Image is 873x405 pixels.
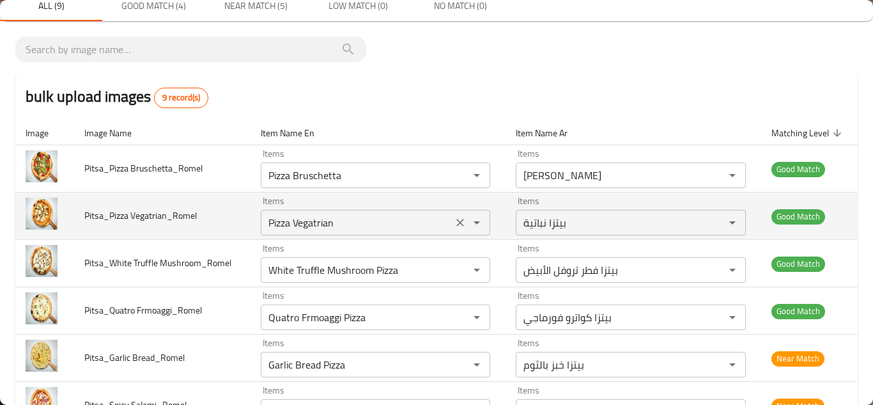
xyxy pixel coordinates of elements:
[723,261,741,279] button: Open
[26,292,58,324] img: Pitsa_Quatro Frmoaggi_Romel
[771,125,846,141] span: Matching Level
[84,207,197,224] span: Pitsa_Pizza Vegatrian_Romel
[251,121,506,145] th: Item Name En
[26,245,58,277] img: Pitsa_White Truffle Mushroom_Romel
[15,121,74,145] th: Image
[468,261,486,279] button: Open
[506,121,761,145] th: Item Name Ar
[723,308,741,326] button: Open
[771,257,825,271] span: Good Match
[84,349,185,366] span: Pitsa_Garlic Bread_Romel
[155,91,208,104] span: 9 record(s)
[154,88,208,108] div: Total records count
[468,356,486,374] button: Open
[723,166,741,184] button: Open
[26,150,58,182] img: Pitsa_Pizza Bruschetta_Romel
[26,39,356,60] input: search
[26,85,208,108] h2: bulk upload images
[26,340,58,372] img: Pitsa_Garlic Bread_Romel
[468,308,486,326] button: Open
[771,162,825,177] span: Good Match
[723,356,741,374] button: Open
[451,214,469,232] button: Clear
[84,302,202,319] span: Pitsa_Quatro Frmoaggi_Romel
[723,214,741,232] button: Open
[84,160,203,177] span: Pitsa_Pizza Bruschetta_Romel
[468,214,486,232] button: Open
[771,304,825,319] span: Good Match
[468,166,486,184] button: Open
[84,255,231,271] span: Pitsa_White Truffle Mushroom_Romel
[771,209,825,224] span: Good Match
[26,198,58,230] img: Pitsa_Pizza Vegatrian_Romel
[771,351,824,366] span: Near Match
[84,125,148,141] span: Image Name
